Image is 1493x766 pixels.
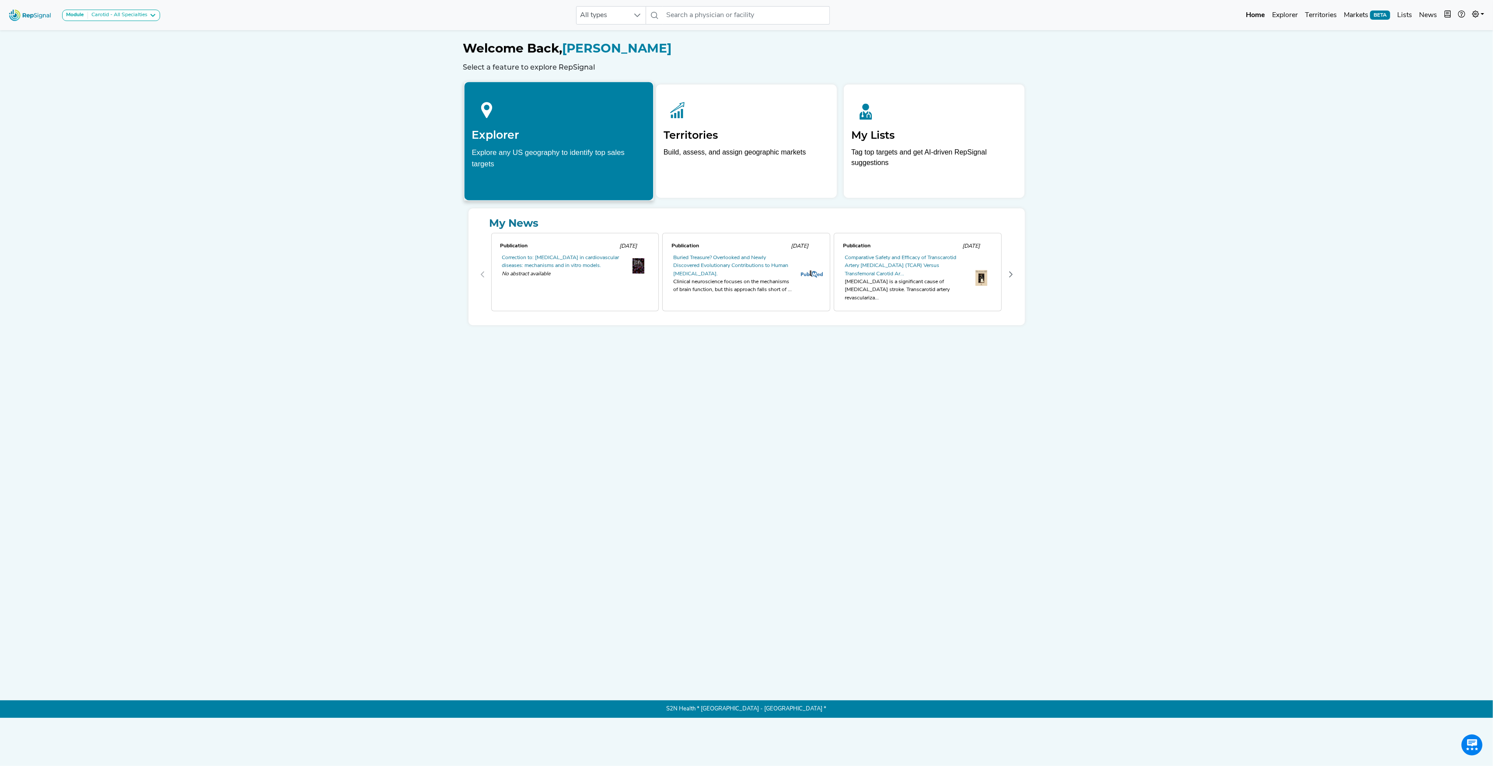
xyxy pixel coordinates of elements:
a: ExplorerExplore any US geography to identify top sales targets [464,81,654,200]
img: th [633,258,644,274]
span: Publication [843,243,871,249]
div: Explore any US geography to identify top sales targets [472,147,646,169]
input: Search a physician or facility [663,6,830,25]
span: All types [577,7,629,24]
button: Intel Book [1441,7,1455,24]
a: News [1416,7,1441,24]
div: [MEDICAL_DATA] is a significant cause of [MEDICAL_DATA] stroke. Transcarotid artery revasculariza... [845,278,965,302]
h2: Territories [664,129,829,142]
span: Welcome Back, [463,41,563,56]
span: No abstract available [502,270,622,278]
a: My ListsTag top targets and get AI-driven RepSignal suggestions [844,84,1024,198]
div: Clinical neuroscience focuses on the mechanisms of brain function, but this approach falls short ... [673,278,793,294]
a: MarketsBETA [1340,7,1394,24]
strong: Module [66,12,84,18]
a: Buried Treasure? Overlooked and Newly Discovered Evolutionary Contributions to Human [MEDICAL_DATA]. [673,255,788,277]
h2: My Lists [851,129,1017,142]
a: Correction to: [MEDICAL_DATA] in cardiovascular diseases: mechanisms and in vitro models. [502,255,619,268]
div: 2 [832,231,1003,318]
h1: [PERSON_NAME] [463,41,1030,56]
a: Home [1242,7,1269,24]
div: 0 [490,231,661,318]
span: BETA [1370,11,1390,19]
h2: Explorer [472,128,646,141]
a: Explorer [1269,7,1301,24]
h6: Select a feature to explore RepSignal [463,63,1030,71]
a: Territories [1301,7,1340,24]
p: Build, assess, and assign geographic markets [664,147,829,173]
span: [DATE] [791,243,808,249]
p: Tag top targets and get AI-driven RepSignal suggestions [851,147,1017,173]
span: [DATE] [962,243,980,249]
div: 3 [1003,231,1175,318]
a: Comparative Safety and Efficacy of Transcarotid Artery [MEDICAL_DATA] (TCAR) Versus Transfemoral ... [845,255,956,277]
img: th [976,270,987,286]
div: Carotid - All Specialties [88,12,147,19]
span: [DATE] [619,243,637,249]
span: Publication [671,243,699,249]
a: My News [476,215,1018,231]
a: TerritoriesBuild, assess, and assign geographic markets [656,84,837,198]
img: pubmed_logo.fab3c44c.png [801,270,823,278]
p: S2N Health * [GEOGRAPHIC_DATA] - [GEOGRAPHIC_DATA] * [463,700,1030,718]
a: Lists [1394,7,1416,24]
button: ModuleCarotid - All Specialties [62,10,160,21]
span: Publication [500,243,528,249]
button: Next Page [1004,267,1018,281]
div: 1 [661,231,832,318]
